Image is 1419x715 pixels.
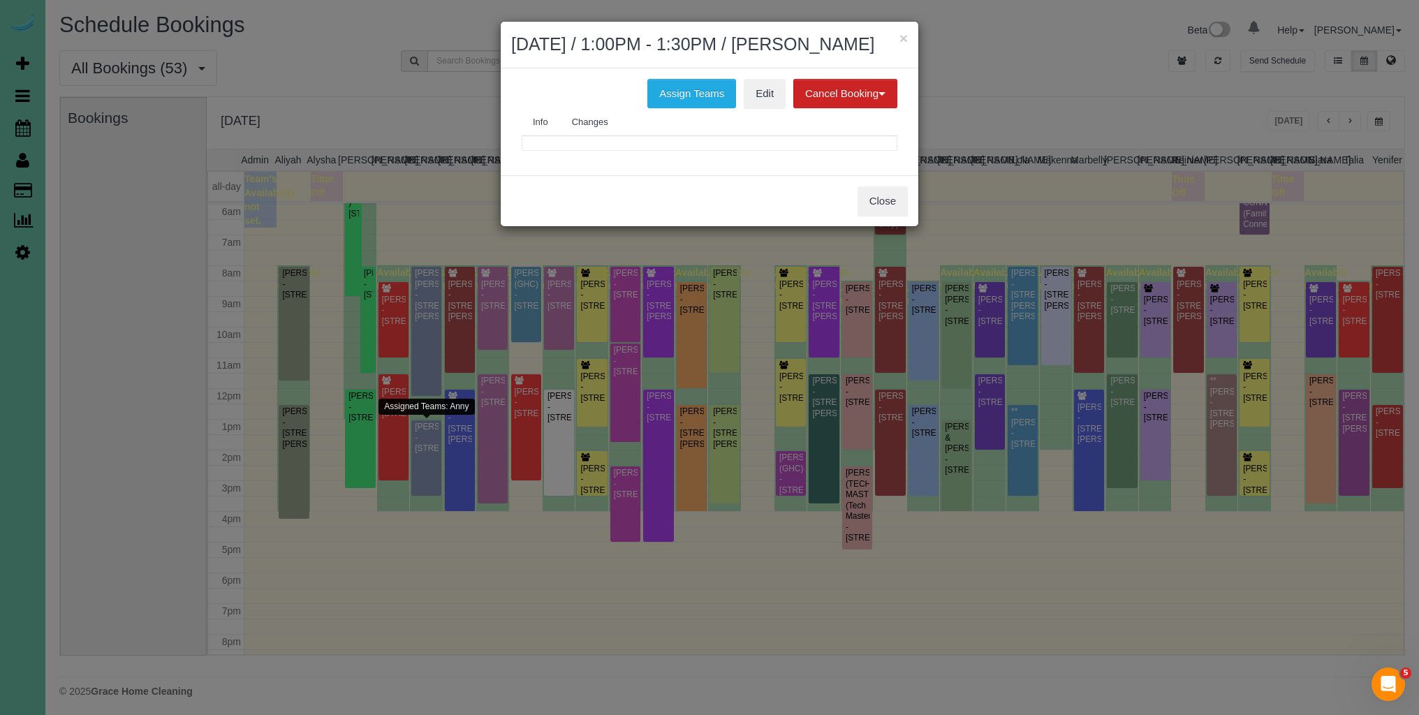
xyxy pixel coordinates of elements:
button: × [899,31,908,45]
a: Changes [561,108,619,137]
span: 5 [1400,668,1411,679]
button: Cancel Booking [793,79,897,108]
iframe: Intercom live chat [1372,668,1405,701]
button: Close [858,186,908,216]
a: Edit [744,79,786,108]
div: Assigned Teams: Anny [378,399,474,415]
span: Changes [572,117,608,127]
h2: [DATE] / 1:00PM - 1:30PM / [PERSON_NAME] [511,32,908,57]
button: Assign Teams [647,79,736,108]
span: Info [533,117,548,127]
a: Info [522,108,559,137]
